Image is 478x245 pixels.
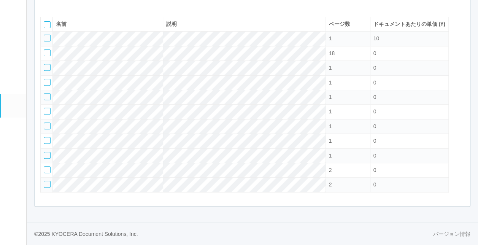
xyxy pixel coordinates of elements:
a: バージョン情報 [433,230,470,238]
span: 18 [329,50,335,56]
span: 1 [329,94,332,100]
span: 1 [329,80,332,86]
span: 0 [373,153,376,159]
a: コンテンツプリント [1,71,26,94]
span: 2 [329,167,332,173]
a: メンテナンス通知 [1,1,26,24]
span: 0 [373,123,376,129]
a: アラート設定 [1,47,26,70]
span: 0 [373,65,376,71]
span: 0 [373,94,376,100]
div: 上に移動 [455,30,466,45]
span: 0 [373,50,376,56]
div: 説明 [166,20,322,28]
span: 1 [329,138,332,144]
span: 1 [329,35,332,41]
div: 下に移動 [455,45,466,60]
div: 最上部に移動 [455,15,466,30]
span: 1 [329,108,332,115]
a: クライアントリンク [1,24,26,47]
div: 名前 [56,20,160,28]
span: 0 [373,138,376,144]
div: 最下部に移動 [455,60,466,76]
span: © 2025 KYOCERA Document Solutions, Inc. [34,231,138,237]
span: 0 [373,167,376,173]
span: 0 [373,108,376,115]
span: 2 [329,181,332,188]
span: 1 [329,65,332,71]
span: 0 [373,80,376,86]
span: 0 [373,181,376,188]
div: ページ数 [329,20,367,28]
span: 10 [373,35,380,41]
a: ドキュメントを管理 [1,94,26,117]
span: 1 [329,123,332,129]
div: ドキュメントあたりの単価 (¥) [373,20,445,28]
span: 1 [329,153,332,159]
